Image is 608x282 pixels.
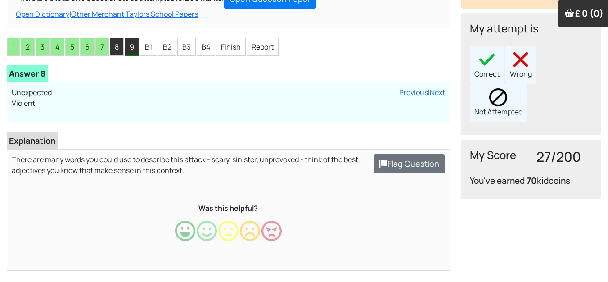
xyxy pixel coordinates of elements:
[261,231,282,241] a: Very Unhappy
[16,9,441,19] div: |
[80,38,95,56] li: 6
[7,38,20,56] li: 1
[21,38,35,56] li: 2
[50,38,64,56] li: 4
[374,154,445,173] button: Flag Question
[470,176,592,186] h4: You've earned kidcoins
[536,149,592,165] h3: 27/200
[489,88,507,106] img: block.png
[430,87,445,97] a: Next
[470,149,526,162] h4: My Score
[216,38,246,56] li: Finish
[177,38,196,56] li: B3
[9,135,55,146] b: Explanation
[565,9,574,18] img: Your items in the shopping basket
[175,231,195,241] a: Very Happy
[399,87,445,98] div: |
[198,203,258,213] b: Was this helpful?
[218,231,239,241] a: Neutral
[470,46,504,84] div: Correct
[158,38,176,56] li: B2
[197,231,217,241] a: Happy
[527,175,537,186] b: 70
[140,38,157,56] li: B1
[110,38,124,56] li: 8
[71,9,198,19] a: Other Merchant Taylors School Papers
[12,87,445,109] p: Unexpected Violent
[125,38,139,56] li: 9
[16,9,69,19] a: Open Dictionary
[95,38,109,56] li: 7
[512,50,530,68] img: cross40x40.png
[240,231,260,241] a: Unhappy
[197,38,215,56] li: B4
[65,38,79,56] li: 5
[575,7,603,19] span: £ 0 (0)
[36,38,50,56] li: 3
[9,68,45,79] b: Answer 8
[247,38,279,56] li: Report
[470,22,592,35] h4: My attempt is
[470,84,527,122] div: Not Attempted
[399,87,428,97] a: Previous
[505,46,536,84] div: Wrong
[12,154,445,176] p: There are many words you could use to describe this attack - scary, sinister, unprovoked - think ...
[478,50,496,68] img: right40x40.png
